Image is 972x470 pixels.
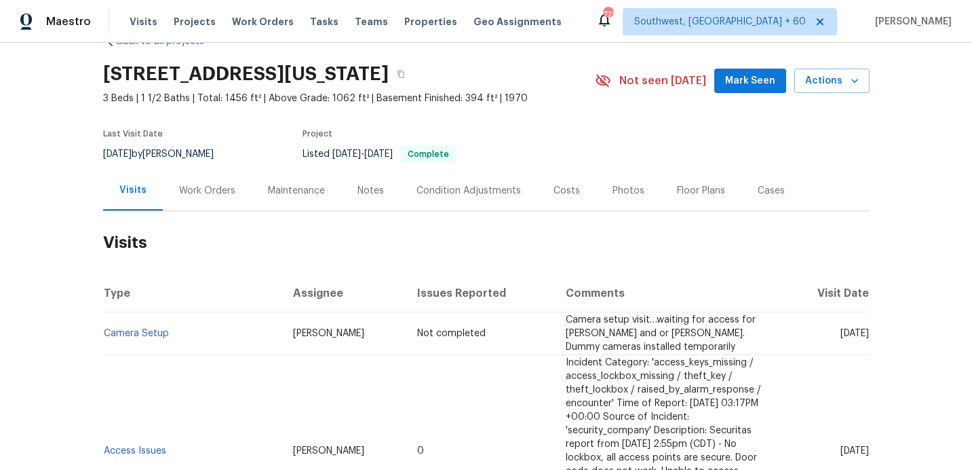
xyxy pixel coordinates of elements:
[130,15,157,29] span: Visits
[758,184,785,198] div: Cases
[613,184,644,198] div: Photos
[402,150,454,158] span: Complete
[303,149,456,159] span: Listed
[268,184,325,198] div: Maintenance
[174,15,216,29] span: Projects
[103,130,163,138] span: Last Visit Date
[303,130,332,138] span: Project
[103,274,282,312] th: Type
[103,211,870,274] h2: Visits
[332,149,361,159] span: [DATE]
[555,274,785,312] th: Comments
[714,69,786,94] button: Mark Seen
[785,274,870,312] th: Visit Date
[103,67,389,81] h2: [STREET_ADDRESS][US_STATE]
[566,315,756,352] span: Camera setup visit…waiting for access for [PERSON_NAME] and or [PERSON_NAME]. Dummy cameras insta...
[553,184,580,198] div: Costs
[417,329,486,338] span: Not completed
[310,17,338,26] span: Tasks
[805,73,859,90] span: Actions
[404,15,457,29] span: Properties
[389,62,413,86] button: Copy Address
[619,74,706,88] span: Not seen [DATE]
[870,15,952,29] span: [PERSON_NAME]
[179,184,235,198] div: Work Orders
[46,15,91,29] span: Maestro
[104,446,166,456] a: Access Issues
[103,92,595,105] span: 3 Beds | 1 1/2 Baths | Total: 1456 ft² | Above Grade: 1062 ft² | Basement Finished: 394 ft² | 1970
[840,329,869,338] span: [DATE]
[603,8,613,22] div: 773
[119,183,147,197] div: Visits
[677,184,725,198] div: Floor Plans
[634,15,806,29] span: Southwest, [GEOGRAPHIC_DATA] + 60
[416,184,521,198] div: Condition Adjustments
[355,15,388,29] span: Teams
[103,146,230,162] div: by [PERSON_NAME]
[725,73,775,90] span: Mark Seen
[232,15,294,29] span: Work Orders
[357,184,384,198] div: Notes
[293,446,364,456] span: [PERSON_NAME]
[104,329,169,338] a: Camera Setup
[364,149,393,159] span: [DATE]
[794,69,870,94] button: Actions
[840,446,869,456] span: [DATE]
[406,274,555,312] th: Issues Reported
[332,149,393,159] span: -
[293,329,364,338] span: [PERSON_NAME]
[282,274,407,312] th: Assignee
[473,15,562,29] span: Geo Assignments
[103,149,132,159] span: [DATE]
[417,446,424,456] span: 0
